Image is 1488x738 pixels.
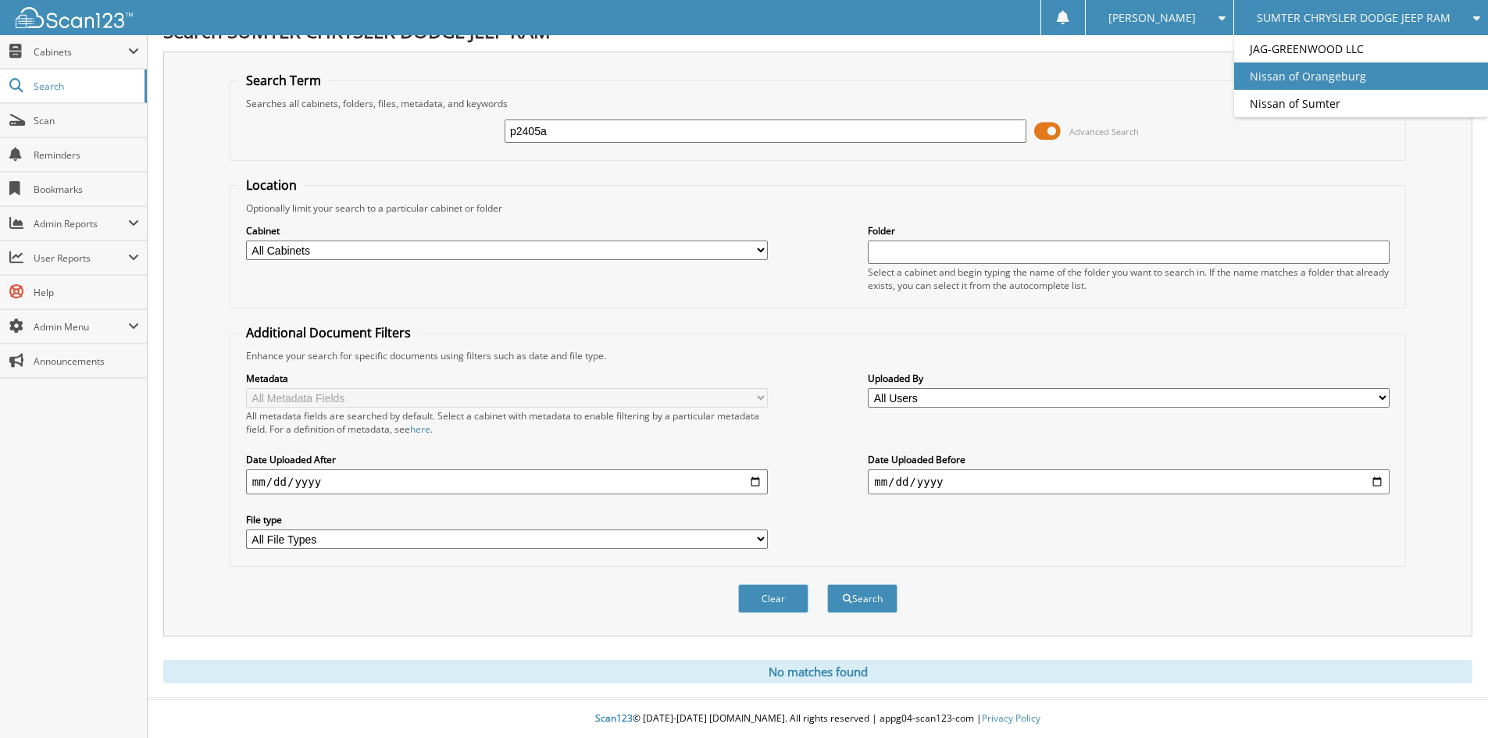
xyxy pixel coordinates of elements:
[246,469,768,494] input: start
[1234,35,1488,62] a: JAG-GREENWOOD LLC
[410,422,430,436] a: here
[246,372,768,385] label: Metadata
[34,114,139,127] span: Scan
[16,7,133,28] img: scan123-logo-white.svg
[34,45,128,59] span: Cabinets
[238,176,305,194] legend: Location
[34,148,139,162] span: Reminders
[34,251,128,265] span: User Reports
[1069,126,1139,137] span: Advanced Search
[238,324,419,341] legend: Additional Document Filters
[738,584,808,613] button: Clear
[246,224,768,237] label: Cabinet
[1234,62,1488,90] a: Nissan of Orangeburg
[148,700,1488,738] div: © [DATE]-[DATE] [DOMAIN_NAME]. All rights reserved | appg04-scan123-com |
[34,286,139,299] span: Help
[982,711,1040,725] a: Privacy Policy
[34,320,128,333] span: Admin Menu
[34,183,139,196] span: Bookmarks
[1410,663,1488,738] iframe: Chat Widget
[246,513,768,526] label: File type
[238,72,329,89] legend: Search Term
[246,409,768,436] div: All metadata fields are searched by default. Select a cabinet with metadata to enable filtering b...
[1257,13,1451,23] span: SUMTER CHRYSLER DODGE JEEP RAM
[163,660,1472,683] div: No matches found
[238,97,1397,110] div: Searches all cabinets, folders, files, metadata, and keywords
[827,584,897,613] button: Search
[246,453,768,466] label: Date Uploaded After
[868,372,1390,385] label: Uploaded By
[34,80,137,93] span: Search
[34,355,139,368] span: Announcements
[595,711,633,725] span: Scan123
[868,469,1390,494] input: end
[868,266,1390,292] div: Select a cabinet and begin typing the name of the folder you want to search in. If the name match...
[238,201,1397,215] div: Optionally limit your search to a particular cabinet or folder
[1234,90,1488,117] a: Nissan of Sumter
[868,224,1390,237] label: Folder
[1108,13,1196,23] span: [PERSON_NAME]
[238,349,1397,362] div: Enhance your search for specific documents using filters such as date and file type.
[868,453,1390,466] label: Date Uploaded Before
[34,217,128,230] span: Admin Reports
